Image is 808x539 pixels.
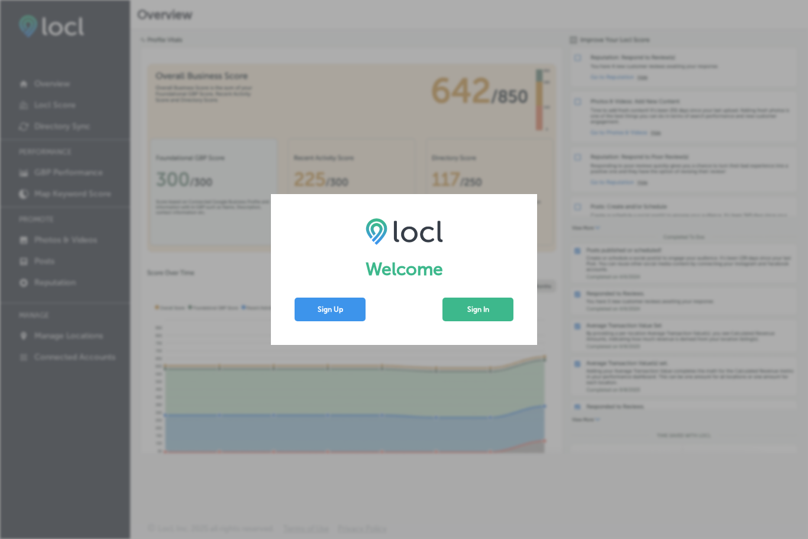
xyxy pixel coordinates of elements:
[295,298,366,321] button: Sign Up
[366,218,443,245] img: LOCL logo
[442,298,513,321] button: Sign In
[295,259,513,280] h1: Welcome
